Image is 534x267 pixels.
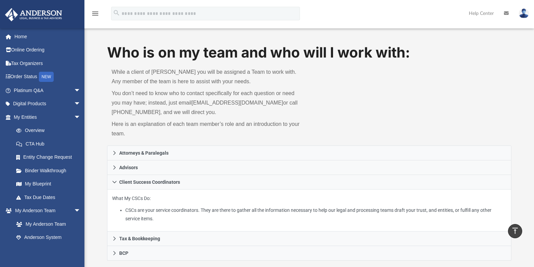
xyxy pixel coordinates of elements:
[5,30,91,43] a: Home
[5,84,91,97] a: Platinum Q&Aarrow_drop_down
[9,137,91,151] a: CTA Hub
[119,165,138,170] span: Advisors
[107,231,512,246] a: Tax & Bookkeeping
[113,9,120,17] i: search
[9,231,87,244] a: Anderson System
[9,151,91,164] a: Entity Change Request
[9,244,87,258] a: Client Referrals
[119,151,169,155] span: Attorneys & Paralegals
[5,57,91,70] a: Tax Organizers
[9,177,87,191] a: My Blueprint
[74,110,87,124] span: arrow_drop_down
[5,97,91,111] a: Digital Productsarrow_drop_down
[5,204,87,218] a: My Anderson Teamarrow_drop_down
[91,9,99,18] i: menu
[9,217,84,231] a: My Anderson Team
[107,246,512,261] a: BCP
[9,124,91,137] a: Overview
[5,43,91,57] a: Online Ordering
[74,97,87,111] span: arrow_drop_down
[39,72,54,82] div: NEW
[74,84,87,97] span: arrow_drop_down
[5,70,91,84] a: Order StatusNEW
[112,89,305,117] p: You don’t need to know who to contact specifically for each question or need you may have; instea...
[91,13,99,18] a: menu
[107,190,512,231] div: Client Success Coordinators
[112,67,305,86] p: While a client of [PERSON_NAME] you will be assigned a Team to work with. Any member of the team ...
[107,160,512,175] a: Advisors
[508,224,522,238] a: vertical_align_top
[119,251,128,255] span: BCP
[107,175,512,190] a: Client Success Coordinators
[125,206,507,223] li: CSCs are your service coordinators. They are there to gather all the information necessary to hel...
[119,180,180,184] span: Client Success Coordinators
[192,100,283,106] a: [EMAIL_ADDRESS][DOMAIN_NAME]
[119,236,160,241] span: Tax & Bookkeeping
[107,43,512,63] h1: Who is on my team and who will I work with:
[107,146,512,160] a: Attorneys & Paralegals
[3,8,64,21] img: Anderson Advisors Platinum Portal
[5,110,91,124] a: My Entitiesarrow_drop_down
[9,164,91,177] a: Binder Walkthrough
[519,8,529,18] img: User Pic
[9,191,91,204] a: Tax Due Dates
[74,204,87,218] span: arrow_drop_down
[112,194,507,223] p: What My CSCs Do:
[112,119,305,138] p: Here is an explanation of each team member’s role and an introduction to your team.
[511,227,519,235] i: vertical_align_top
